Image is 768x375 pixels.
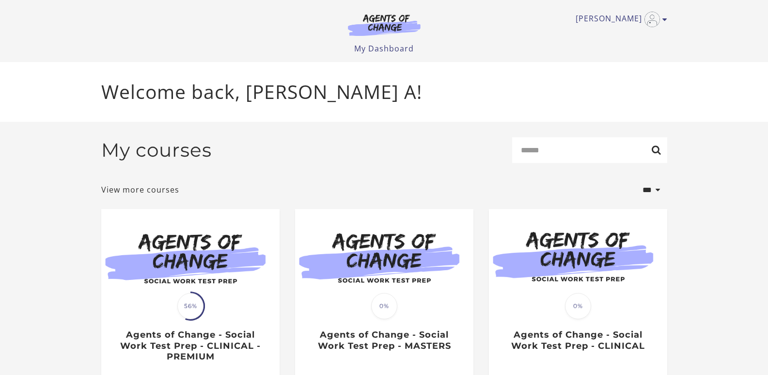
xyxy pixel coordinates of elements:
h2: My courses [101,139,212,162]
img: Agents of Change Logo [338,14,431,36]
a: Toggle menu [576,12,662,27]
h3: Agents of Change - Social Work Test Prep - MASTERS [305,329,463,351]
h3: Agents of Change - Social Work Test Prep - CLINICAL - PREMIUM [111,329,269,362]
span: 0% [371,293,397,319]
h3: Agents of Change - Social Work Test Prep - CLINICAL [499,329,657,351]
span: 56% [177,293,204,319]
p: Welcome back, [PERSON_NAME] A! [101,78,667,106]
span: 0% [565,293,591,319]
a: View more courses [101,184,179,196]
a: My Dashboard [354,43,414,54]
